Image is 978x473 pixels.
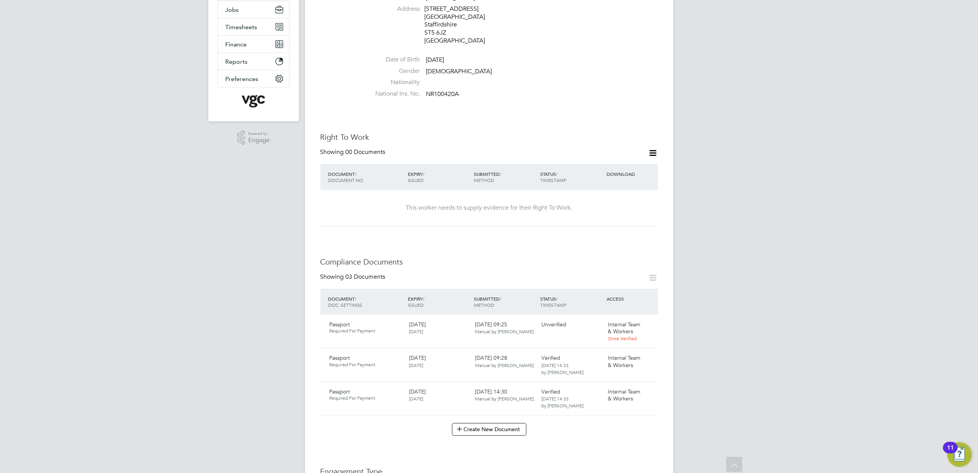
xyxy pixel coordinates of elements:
[226,41,247,48] span: Finance
[409,395,423,402] span: [DATE]
[608,335,637,341] span: Once Verified
[327,292,406,312] div: DOCUMENT
[474,177,495,183] span: METHOD
[226,6,239,13] span: Jobs
[423,296,424,302] span: /
[409,362,423,368] span: [DATE]
[320,148,387,156] div: Showing
[242,95,265,107] img: vgcgroup-logo-retina.png
[409,354,426,361] span: [DATE]
[608,388,640,402] span: Internal Team & Workers
[248,137,270,144] span: Engage
[423,171,424,177] span: /
[330,388,350,395] span: Passport
[330,362,403,368] span: Required For Payment
[330,328,403,334] span: Required For Payment
[320,257,658,267] h3: Compliance Documents
[475,395,535,402] span: Manual by [PERSON_NAME].
[355,171,357,177] span: /
[540,302,566,308] span: TIMESTAMP
[366,90,420,98] label: National Ins. No.
[328,177,364,183] span: DOCUMENT NO.
[538,167,605,187] div: STATUS
[406,167,472,187] div: EXPIRY
[475,354,535,368] span: [DATE] 09:28
[426,90,459,98] span: NR100420A
[409,321,426,328] span: [DATE]
[408,177,424,183] span: ISSUED
[408,302,424,308] span: ISSUED
[218,70,289,87] button: Preferences
[474,302,495,308] span: METHOD
[540,177,566,183] span: TIMESTAMP
[218,1,289,18] button: Jobs
[218,95,290,107] a: Go to home page
[226,23,257,31] span: Timesheets
[218,36,289,53] button: Finance
[475,362,535,368] span: Manual by [PERSON_NAME].
[218,53,289,70] button: Reports
[406,292,472,312] div: EXPIRY
[452,423,526,435] button: Create New Document
[556,171,557,177] span: /
[947,442,972,467] button: Open Resource Center, 11 new notifications
[472,292,539,312] div: SUBMITTED
[425,5,498,45] div: [STREET_ADDRESS] [GEOGRAPHIC_DATA] Staffirdshire ST5 6JZ [GEOGRAPHIC_DATA]
[366,67,420,75] label: Gender
[426,56,444,64] span: [DATE]
[328,204,650,212] div: This worker needs to supply evidence for their Right To Work.
[605,292,658,306] div: ACCESS
[330,321,350,328] span: Passport
[366,78,420,86] label: Nationality
[556,296,557,302] span: /
[248,131,270,137] span: Powered by
[346,273,386,281] span: 03 Documents
[608,354,640,368] span: Internal Team & Workers
[320,273,387,281] div: Showing
[541,395,585,408] span: [DATE] 14:33 by [PERSON_NAME].
[475,328,535,334] span: Manual by [PERSON_NAME].
[330,395,403,401] span: Required For Payment
[472,167,539,187] div: SUBMITTED
[366,5,420,13] label: Address
[346,148,386,156] span: 00 Documents
[226,75,259,83] span: Preferences
[475,388,535,402] span: [DATE] 14:30
[500,171,501,177] span: /
[541,362,585,375] span: [DATE] 14:33 by [PERSON_NAME].
[330,354,350,361] span: Passport
[538,292,605,312] div: STATUS
[218,18,289,35] button: Timesheets
[328,302,363,308] span: DOC. SETTINGS
[320,132,658,142] h3: Right To Work
[409,388,426,395] span: [DATE]
[226,58,248,65] span: Reports
[608,321,640,335] span: Internal Team & Workers
[947,448,954,458] div: 11
[237,131,270,145] a: Powered byEngage
[605,167,658,181] div: DOWNLOAD
[426,68,492,75] span: [DEMOGRAPHIC_DATA]
[355,296,357,302] span: /
[541,388,560,395] span: Verified
[327,167,406,187] div: DOCUMENT
[541,321,566,328] span: Unverified
[366,56,420,64] label: Date of Birth
[409,328,423,334] span: [DATE]
[475,321,535,335] span: [DATE] 09:25
[500,296,501,302] span: /
[541,354,560,361] span: Verified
